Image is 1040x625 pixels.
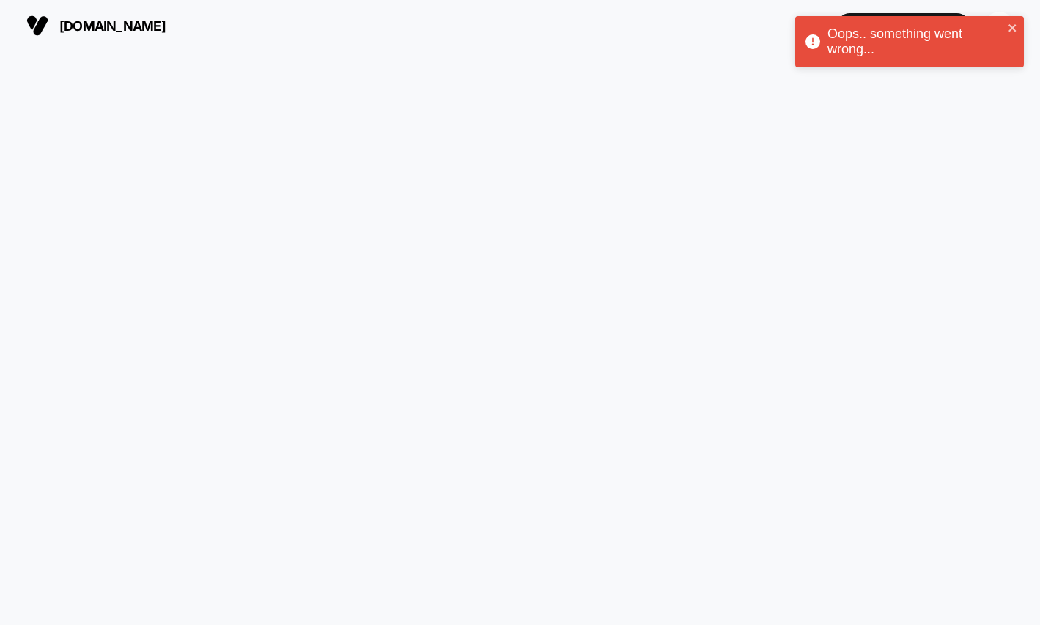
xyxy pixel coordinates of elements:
button: CH [981,11,1018,41]
span: [DOMAIN_NAME] [59,18,166,34]
div: Oops.. something went wrong... [827,26,1003,57]
div: CH [985,12,1014,40]
img: Visually logo [26,15,48,37]
button: close [1008,22,1018,36]
button: [DOMAIN_NAME] [22,14,170,37]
